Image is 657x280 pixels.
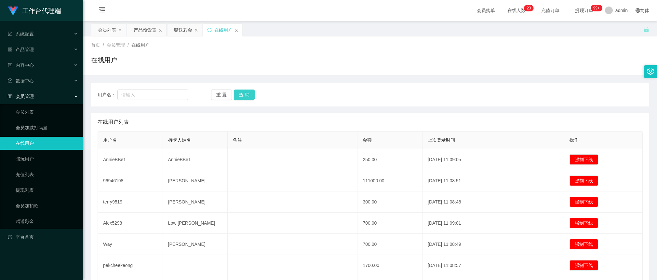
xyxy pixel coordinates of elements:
[16,199,78,212] a: 会员加扣款
[524,5,533,11] sup: 23
[91,42,100,48] span: 首页
[22,0,61,21] h1: 工作台代理端
[117,90,188,100] input: 请输入
[16,137,78,150] a: 在线用户
[647,68,654,75] i: 图标: setting
[118,28,122,32] i: 图标: close
[134,24,156,36] div: 产品预设置
[428,137,455,143] span: 上次登录时间
[8,7,18,16] img: logo.9652507e.png
[422,213,564,234] td: [DATE] 11:09:01
[529,5,531,11] p: 3
[194,28,198,32] i: 图标: close
[107,42,125,48] span: 会员管理
[570,175,598,186] button: 强制下线
[8,231,78,244] a: 图标: dashboard平台首页
[363,137,372,143] span: 金额
[527,5,529,11] p: 2
[98,91,117,98] span: 用户名：
[127,42,129,48] span: /
[8,47,34,52] span: 产品管理
[8,94,12,99] i: 图标: table
[8,78,34,83] span: 数据中心
[16,184,78,197] a: 提现列表
[8,78,12,83] i: 图标: check-circle-o
[538,8,563,13] span: 充值订单
[16,121,78,134] a: 会员加减打码量
[163,149,228,170] td: AnnieBBe1
[103,137,117,143] span: 用户名
[8,63,12,67] i: 图标: profile
[207,28,212,32] i: 图标: sync
[8,47,12,52] i: 图标: appstore-o
[8,63,34,68] span: 内容中心
[98,149,163,170] td: AnnieBBe1
[158,28,162,32] i: 图标: close
[214,24,233,36] div: 在线用户
[591,5,602,11] sup: 1047
[91,55,117,65] h1: 在线用户
[163,170,228,191] td: [PERSON_NAME]
[572,8,597,13] span: 提现订单
[131,42,150,48] span: 在线用户
[422,191,564,213] td: [DATE] 11:08:48
[163,234,228,255] td: [PERSON_NAME]
[357,170,422,191] td: 111000.00
[211,90,232,100] button: 重 置
[98,118,129,126] span: 在线用户列表
[233,137,242,143] span: 备注
[98,24,116,36] div: 会员列表
[570,239,598,249] button: 强制下线
[168,137,191,143] span: 持卡人姓名
[636,8,640,13] i: 图标: global
[98,191,163,213] td: terry9519
[570,137,579,143] span: 操作
[16,215,78,228] a: 赠送彩金
[8,8,61,13] a: 工作台代理端
[8,94,34,99] span: 会员管理
[357,149,422,170] td: 250.00
[357,213,422,234] td: 700.00
[570,197,598,207] button: 强制下线
[570,218,598,228] button: 强制下线
[16,168,78,181] a: 充值列表
[422,170,564,191] td: [DATE] 11:08:51
[422,234,564,255] td: [DATE] 11:08:49
[163,213,228,234] td: Low [PERSON_NAME]
[234,90,255,100] button: 查 询
[235,28,238,32] i: 图标: close
[422,255,564,276] td: [DATE] 11:08:57
[91,0,113,21] i: 图标: menu-fold
[98,170,163,191] td: 96946198
[570,154,598,165] button: 强制下线
[16,105,78,119] a: 会员列表
[98,234,163,255] td: Way
[8,32,12,36] i: 图标: form
[163,191,228,213] td: [PERSON_NAME]
[643,26,649,32] i: 图标: unlock
[103,42,104,48] span: /
[98,255,163,276] td: pekcheekeong
[570,260,598,271] button: 强制下线
[174,24,192,36] div: 赠送彩金
[357,191,422,213] td: 300.00
[16,152,78,165] a: 陪玩用户
[98,213,163,234] td: Alex5298
[504,8,529,13] span: 在线人数
[8,31,34,36] span: 系统配置
[357,255,422,276] td: 1700.00
[422,149,564,170] td: [DATE] 11:09:05
[357,234,422,255] td: 700.00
